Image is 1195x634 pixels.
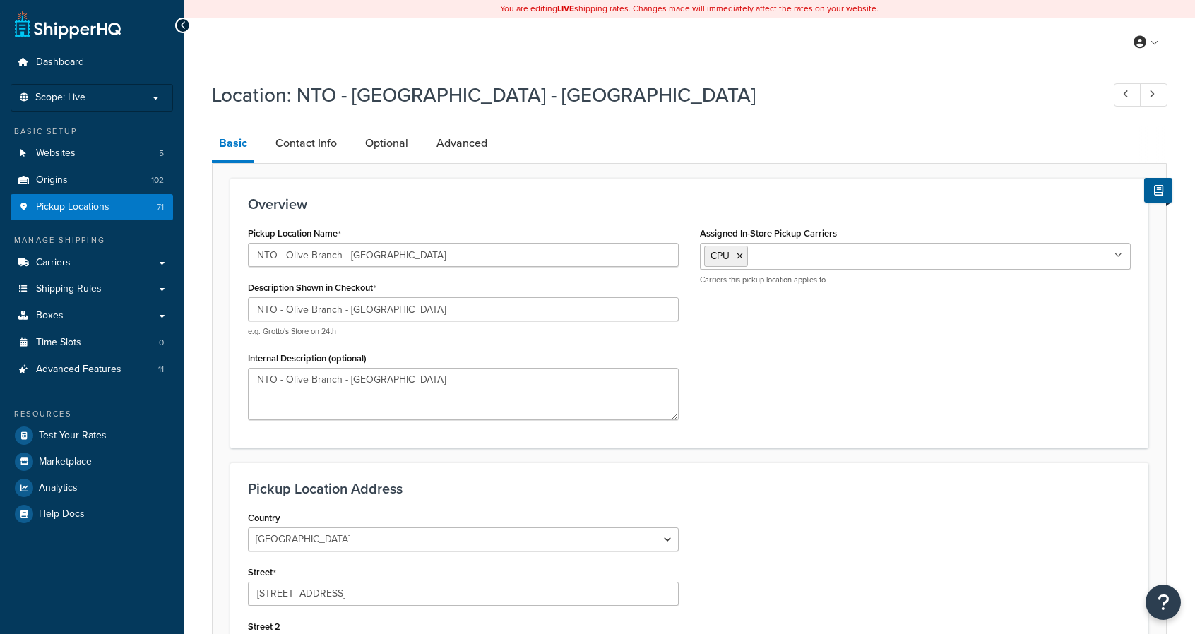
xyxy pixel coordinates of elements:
[11,250,173,276] a: Carriers
[36,364,121,376] span: Advanced Features
[157,201,164,213] span: 71
[39,430,107,442] span: Test Your Rates
[11,501,173,527] a: Help Docs
[1144,178,1172,203] button: Show Help Docs
[1146,585,1181,620] button: Open Resource Center
[36,148,76,160] span: Websites
[11,126,173,138] div: Basic Setup
[39,456,92,468] span: Marketplace
[248,196,1131,212] h3: Overview
[1140,83,1167,107] a: Next Record
[36,174,68,186] span: Origins
[11,303,173,329] a: Boxes
[248,368,679,420] textarea: NTO - Olive Branch - [GEOGRAPHIC_DATA]
[151,174,164,186] span: 102
[248,228,341,239] label: Pickup Location Name
[212,81,1088,109] h1: Location: NTO - [GEOGRAPHIC_DATA] - [GEOGRAPHIC_DATA]
[557,2,574,15] b: LIVE
[36,201,109,213] span: Pickup Locations
[11,357,173,383] li: Advanced Features
[11,49,173,76] a: Dashboard
[36,310,64,322] span: Boxes
[11,167,173,193] li: Origins
[11,140,173,167] li: Websites
[11,330,173,356] a: Time Slots0
[11,276,173,302] a: Shipping Rules
[11,330,173,356] li: Time Slots
[11,234,173,246] div: Manage Shipping
[36,56,84,68] span: Dashboard
[39,482,78,494] span: Analytics
[700,228,837,239] label: Assigned In-Store Pickup Carriers
[248,567,276,578] label: Street
[36,337,81,349] span: Time Slots
[11,357,173,383] a: Advanced Features11
[11,423,173,448] a: Test Your Rates
[248,353,367,364] label: Internal Description (optional)
[248,621,280,632] label: Street 2
[158,364,164,376] span: 11
[11,140,173,167] a: Websites5
[711,249,730,263] span: CPU
[159,148,164,160] span: 5
[248,326,679,337] p: e.g. Grotto's Store on 24th
[358,126,415,160] a: Optional
[11,408,173,420] div: Resources
[212,126,254,163] a: Basic
[268,126,344,160] a: Contact Info
[39,508,85,520] span: Help Docs
[248,282,376,294] label: Description Shown in Checkout
[248,513,280,523] label: Country
[36,257,71,269] span: Carriers
[11,194,173,220] li: Pickup Locations
[700,275,1131,285] p: Carriers this pickup location applies to
[35,92,85,104] span: Scope: Live
[36,283,102,295] span: Shipping Rules
[1114,83,1141,107] a: Previous Record
[11,475,173,501] a: Analytics
[11,194,173,220] a: Pickup Locations71
[159,337,164,349] span: 0
[11,449,173,474] a: Marketplace
[248,481,1131,496] h3: Pickup Location Address
[11,167,173,193] a: Origins102
[429,126,494,160] a: Advanced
